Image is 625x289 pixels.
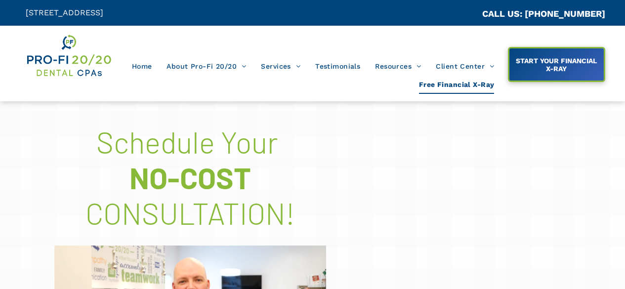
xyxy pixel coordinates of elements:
a: Free Financial X-Ray [412,76,501,94]
a: About Pro-Fi 20/20 [159,57,253,76]
a: START YOUR FINANCIAL X-RAY [508,47,606,82]
a: Services [253,57,308,76]
span: [STREET_ADDRESS] [26,8,103,17]
a: Resources [368,57,428,76]
a: Testimonials [308,57,368,76]
span: CA::CALLC [440,9,482,19]
a: Client Center [428,57,501,76]
span: Schedule Your [96,124,278,160]
a: CALL US: [PHONE_NUMBER] [482,8,605,19]
a: Home [125,57,160,76]
font: CONSULTATION! [85,195,295,231]
font: NO-COST [129,160,251,195]
span: START YOUR FINANCIAL X-RAY [510,52,603,78]
img: Get Dental CPA Consulting, Bookkeeping, & Bank Loans [26,33,112,78]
